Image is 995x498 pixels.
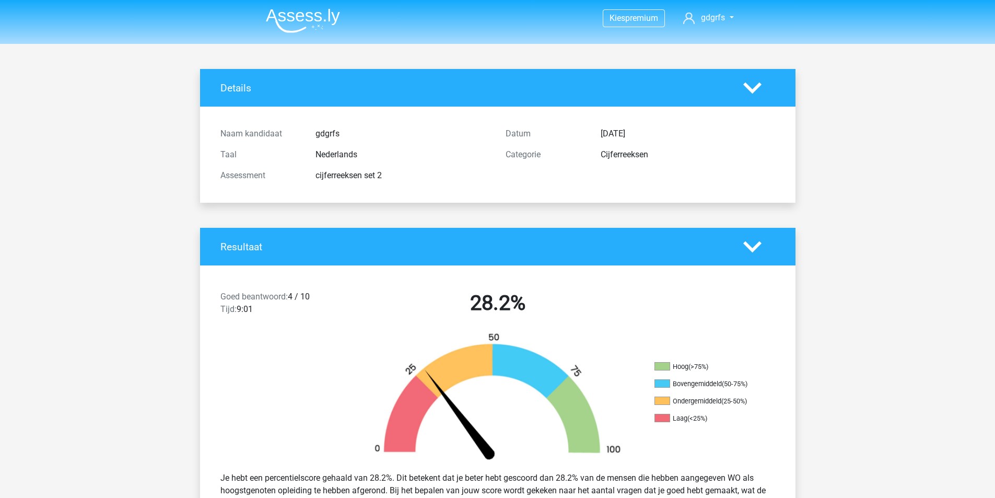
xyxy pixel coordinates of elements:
[213,148,308,161] div: Taal
[603,11,664,25] a: Kiespremium
[721,397,747,405] div: (25-50%)
[654,379,759,389] li: Bovengemiddeld
[308,169,498,182] div: cijferreeksen set 2
[654,362,759,372] li: Hoog
[654,397,759,406] li: Ondergemiddeld
[220,82,728,94] h4: Details
[220,304,237,314] span: Tijd:
[308,128,498,140] div: gdgrfs
[363,291,633,316] h2: 28.2%
[687,414,707,422] div: (<25%)
[654,414,759,423] li: Laag
[610,13,625,23] span: Kies
[701,13,725,22] span: gdgrfs
[220,292,288,302] span: Goed beantwoord:
[688,363,708,370] div: (>75%)
[220,241,728,253] h4: Resultaat
[593,128,783,140] div: [DATE]
[498,148,593,161] div: Categorie
[722,380,747,388] div: (50-75%)
[213,128,308,140] div: Naam kandidaat
[498,128,593,140] div: Datum
[679,11,738,24] a: gdgrfs
[593,148,783,161] div: Cijferreeksen
[213,169,308,182] div: Assessment
[213,291,355,320] div: 4 / 10 9:01
[308,148,498,161] div: Nederlands
[266,8,340,33] img: Assessly
[625,13,658,23] span: premium
[357,332,639,464] img: 28.7d4f644ce88e.png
